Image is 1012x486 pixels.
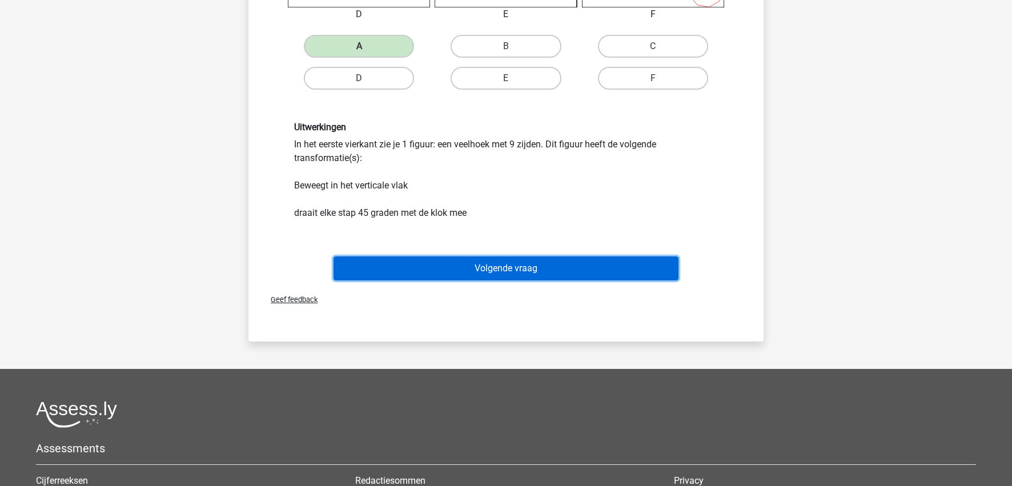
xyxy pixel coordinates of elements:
[334,256,679,280] button: Volgende vraag
[262,295,318,304] span: Geef feedback
[294,122,718,132] h6: Uitwerkingen
[355,475,425,486] a: Redactiesommen
[451,35,561,58] label: B
[304,35,414,58] label: A
[286,122,726,219] div: In het eerste vierkant zie je 1 figuur: een veelhoek met 9 zijden. Dit figuur heeft de volgende t...
[674,475,704,486] a: Privacy
[279,7,439,21] div: D
[36,441,976,455] h5: Assessments
[598,35,708,58] label: C
[36,401,117,428] img: Assessly logo
[598,67,708,90] label: F
[426,7,585,21] div: E
[36,475,88,486] a: Cijferreeksen
[573,7,733,21] div: F
[304,67,414,90] label: D
[451,67,561,90] label: E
